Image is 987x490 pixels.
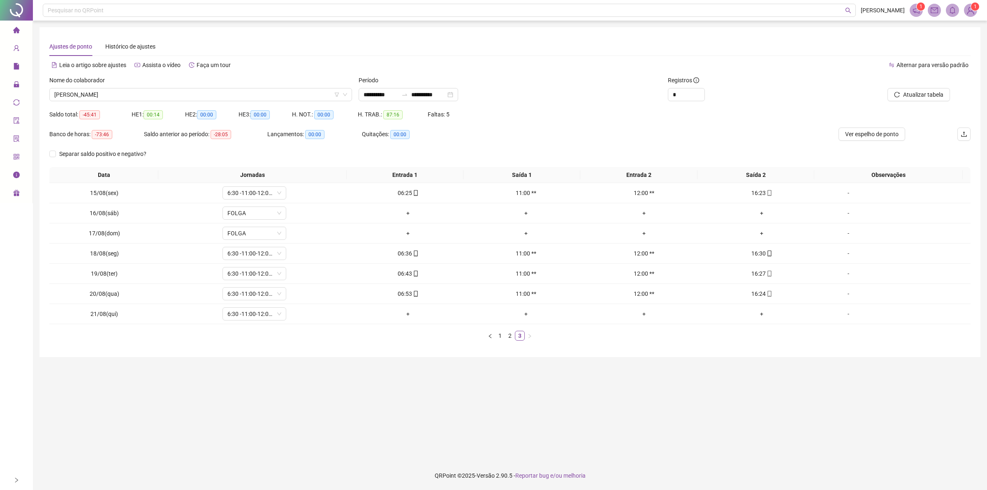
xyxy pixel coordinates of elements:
[971,2,979,11] sup: Atualize o seu contato no menu Meus Dados
[227,308,281,320] span: 6:30 -11:00-12:00-16:20
[227,187,281,199] span: 6:30 -11:00-12:00-16:20
[706,229,818,238] div: +
[766,291,772,297] span: mobile
[250,110,270,119] span: 00:00
[13,95,20,112] span: sync
[588,229,700,238] div: +
[818,170,959,179] span: Observações
[964,4,977,16] img: 39591
[134,62,140,68] span: youtube
[352,289,464,298] div: 06:53
[352,269,464,278] div: 06:43
[79,110,100,119] span: -45:41
[59,62,126,68] span: Leia o artigo sobre ajustes
[470,309,582,318] div: +
[13,186,20,202] span: gift
[949,7,956,14] span: bell
[14,477,19,483] span: right
[824,209,873,218] div: -
[824,229,873,238] div: -
[887,88,950,101] button: Atualizar tabela
[13,114,20,130] span: audit
[463,167,580,183] th: Saída 1
[49,130,144,139] div: Banco de horas:
[277,271,282,276] span: down
[766,271,772,276] span: mobile
[824,249,873,258] div: -
[49,42,92,51] div: Ajustes de ponto
[412,271,419,276] span: mobile
[362,130,444,139] div: Quitações:
[383,110,403,119] span: 87:16
[495,331,505,341] li: 1
[515,472,586,479] span: Reportar bug e/ou melhoria
[974,4,977,9] span: 1
[485,331,495,341] li: Página anterior
[158,167,347,183] th: Jornadas
[485,331,495,341] button: left
[305,130,324,139] span: 00:00
[505,331,514,340] a: 2
[477,472,495,479] span: Versão
[54,88,347,101] span: DANIELE FERREIRA SILVA
[227,288,281,300] span: 6:30 -11:00-12:00-16:20
[144,130,267,139] div: Saldo anterior ao período:
[861,6,905,15] span: [PERSON_NAME]
[277,311,282,316] span: down
[706,269,818,278] div: 16:27
[917,2,925,11] sup: 1
[588,209,700,218] div: +
[90,210,119,216] span: 16/08(sáb)
[959,462,979,482] iframe: Intercom live chat
[197,110,216,119] span: 00:00
[49,110,132,119] div: Saldo total:
[359,76,384,85] label: Período
[525,331,535,341] button: right
[515,331,525,341] li: 3
[706,209,818,218] div: +
[144,110,163,119] span: 00:14
[931,7,938,14] span: mail
[51,62,57,68] span: file-text
[496,331,505,340] a: 1
[352,209,464,218] div: +
[814,167,963,183] th: Observações
[13,77,20,94] span: lock
[515,331,524,340] a: 3
[277,251,282,256] span: down
[334,92,339,97] span: filter
[211,130,231,139] span: -28:05
[897,62,968,68] span: Alternar para versão padrão
[227,227,281,239] span: FOLGA
[401,91,408,98] span: swap-right
[13,59,20,76] span: file
[525,331,535,341] li: Próxima página
[824,269,873,278] div: -
[580,167,697,183] th: Entrada 2
[13,23,20,39] span: home
[706,249,818,258] div: 16:30
[401,91,408,98] span: to
[824,188,873,197] div: -
[766,251,772,256] span: mobile
[697,167,814,183] th: Saída 2
[390,130,410,139] span: 00:00
[56,149,150,158] span: Separar saldo positivo e negativo?
[839,128,905,141] button: Ver espelho de ponto
[920,4,922,9] span: 1
[13,41,20,58] span: user-add
[90,250,119,257] span: 18/08(seg)
[91,270,118,277] span: 19/08(ter)
[693,77,699,83] span: info-circle
[277,231,282,236] span: down
[90,190,118,196] span: 15/08(sex)
[706,188,818,197] div: 16:23
[470,229,582,238] div: +
[189,62,195,68] span: history
[132,110,185,119] div: HE 1:
[824,309,873,318] div: -
[33,461,987,490] footer: QRPoint © 2025 - 2.90.5 -
[706,289,818,298] div: 16:24
[314,110,334,119] span: 00:00
[92,130,112,139] span: -73:46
